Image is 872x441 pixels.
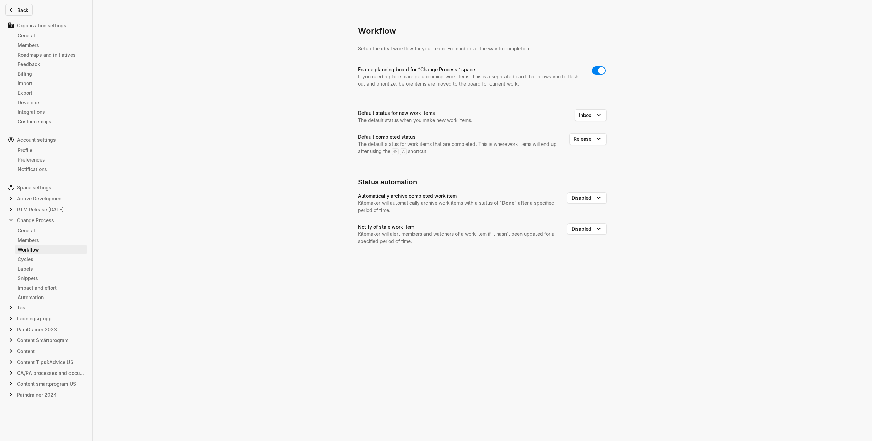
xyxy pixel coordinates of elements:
[502,200,514,206] span: Done
[15,97,87,107] a: Developer
[358,45,607,58] div: Setup the ideal workflow for your team. From inbox all the way to completion.
[358,109,435,117] div: Default status for new work items
[17,337,68,344] span: Content Smärtprogram
[18,70,84,77] div: Billing
[15,69,87,78] a: Billing
[17,315,52,322] span: Ledningsgrupp
[15,245,87,254] a: Workflow
[15,164,87,174] a: Notifications
[18,89,84,96] div: Export
[18,166,84,173] div: Notifications
[18,32,84,39] div: General
[358,199,562,214] div: Kitemaker will automatically archive work items with a status of " " after a specified period of ...
[15,50,87,59] a: Roadmaps and initiatives
[18,108,84,116] div: Integrations
[358,73,586,87] div: If you need a place manage upcoming work items. This is a separate board that allows you to flesh...
[15,31,87,40] a: General
[17,304,27,311] span: Test
[5,20,87,31] div: Organization settings
[17,380,76,387] span: Content smärtprogram US
[18,99,84,106] div: Developer
[15,88,87,97] a: Export
[17,217,54,224] span: Change Process
[15,40,87,50] a: Members
[15,145,87,155] a: Profile
[358,223,414,230] div: Notify of stale work item
[18,42,84,49] div: Members
[15,283,87,292] a: Impact and effort
[358,117,472,124] div: The default status when you make new work items.
[17,391,57,398] span: Paindrainer 2024
[358,26,607,45] div: Workflow
[18,256,84,263] div: Cycles
[15,235,87,245] a: Members
[358,192,457,199] div: Automatically archive completed work item
[18,156,84,163] div: Preferences
[15,155,87,164] a: Preferences
[17,195,63,202] span: Active Development
[358,140,564,155] div: The default status for work items that are completed. This is where work item s will end up after...
[15,107,87,117] a: Integrations
[18,51,84,58] div: Roadmaps and initiatives
[18,265,84,272] div: Labels
[18,294,84,301] div: Automation
[400,148,407,155] kbd: a
[18,275,84,282] div: Snippets
[5,4,33,16] button: Back
[17,369,85,377] span: QA/RA processes and documents
[5,134,87,145] div: Account settings
[15,264,87,273] a: Labels
[358,66,475,73] div: Enable planning board for “Change Process” space
[18,147,84,154] div: Profile
[17,359,73,366] span: Content Tips&Advice US
[358,177,607,192] div: Status automation
[15,254,87,264] a: Cycles
[15,292,87,302] a: Automation
[18,118,84,125] div: Custom emojis
[18,237,84,244] div: Members
[358,133,416,140] div: Default completed status
[18,246,84,253] div: Workflow
[15,78,87,88] a: Import
[18,284,84,291] div: Impact and effort
[17,206,64,213] span: RTM Release [DATE]
[15,226,87,235] a: General
[17,348,35,355] span: Content
[18,80,84,87] div: Import
[358,230,562,245] div: Kitemaker will alert members and watchers of a work item if it hasn't been updated for a specifie...
[15,273,87,283] a: Snippets
[15,59,87,69] a: Feedback
[5,182,87,193] div: Space settings
[15,117,87,126] a: Custom emojis
[18,227,84,234] div: General
[18,61,84,68] div: Feedback
[17,326,57,333] span: PainDrainer 2023
[392,148,399,155] kbd: ⇧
